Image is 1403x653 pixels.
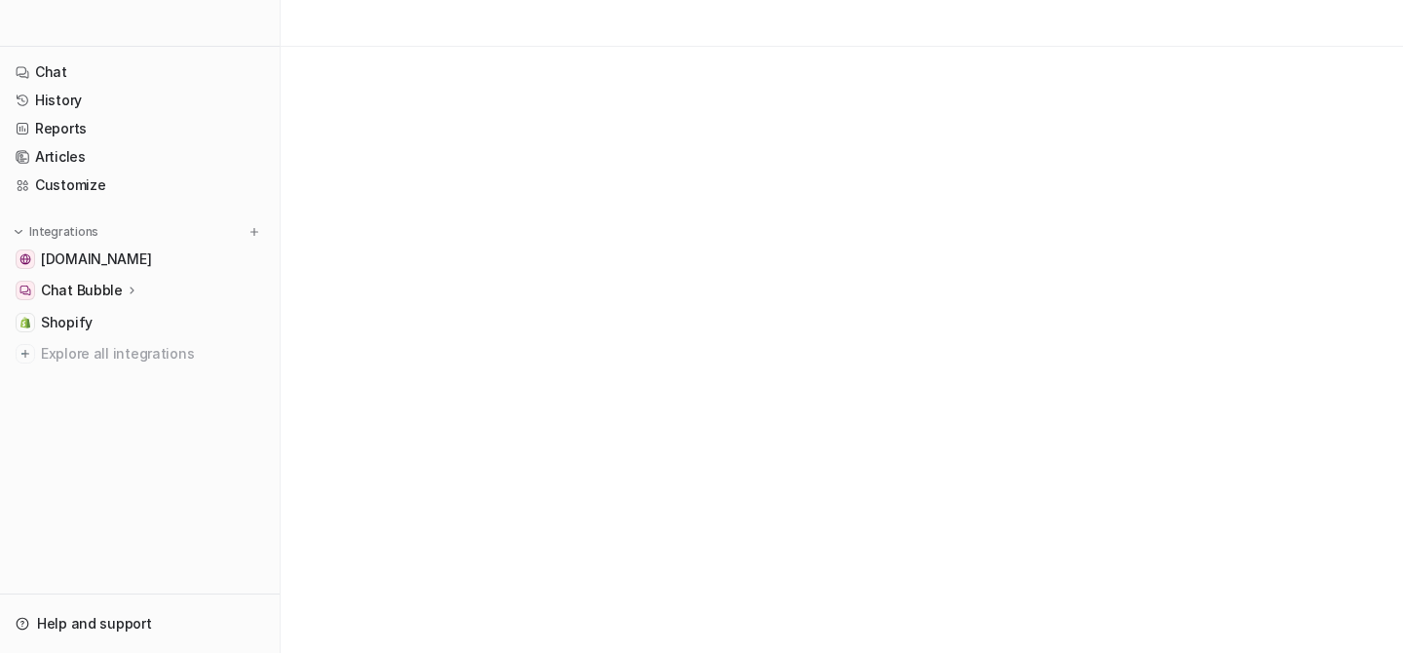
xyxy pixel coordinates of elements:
[12,225,25,239] img: expand menu
[8,115,272,142] a: Reports
[19,253,31,265] img: www.refurbly.se
[41,250,151,269] span: [DOMAIN_NAME]
[8,58,272,86] a: Chat
[8,610,272,637] a: Help and support
[8,246,272,273] a: www.refurbly.se[DOMAIN_NAME]
[8,87,272,114] a: History
[16,344,35,364] img: explore all integrations
[41,281,123,300] p: Chat Bubble
[247,225,261,239] img: menu_add.svg
[19,285,31,296] img: Chat Bubble
[19,317,31,328] img: Shopify
[8,172,272,199] a: Customize
[8,340,272,367] a: Explore all integrations
[41,313,93,332] span: Shopify
[8,309,272,336] a: ShopifyShopify
[29,224,98,240] p: Integrations
[8,222,104,242] button: Integrations
[8,143,272,171] a: Articles
[41,338,264,369] span: Explore all integrations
